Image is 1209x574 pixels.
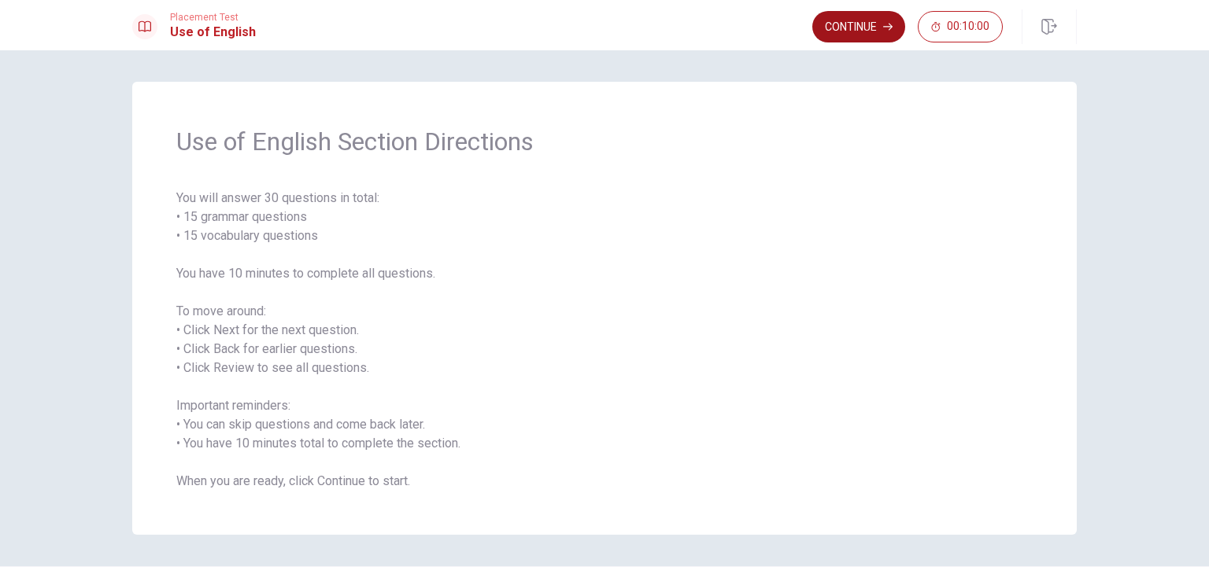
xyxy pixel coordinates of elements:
[947,20,989,33] span: 00:10:00
[176,189,1033,491] span: You will answer 30 questions in total: • 15 grammar questions • 15 vocabulary questions You have ...
[170,12,256,23] span: Placement Test
[812,11,905,42] button: Continue
[176,126,1033,157] span: Use of English Section Directions
[918,11,1003,42] button: 00:10:00
[170,23,256,42] h1: Use of English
